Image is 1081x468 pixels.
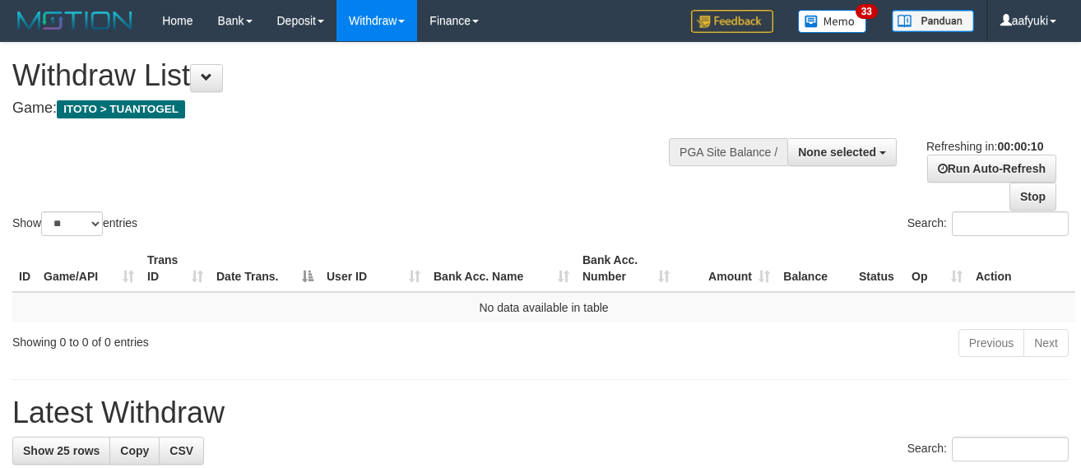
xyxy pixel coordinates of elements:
[320,245,427,292] th: User ID: activate to sort column ascending
[892,10,974,32] img: panduan.png
[926,140,1043,153] span: Refreshing in:
[576,245,676,292] th: Bank Acc. Number: activate to sort column ascending
[12,59,704,92] h1: Withdraw List
[120,444,149,457] span: Copy
[159,437,204,465] a: CSV
[12,8,137,33] img: MOTION_logo.png
[691,10,773,33] img: Feedback.jpg
[12,245,37,292] th: ID
[856,4,878,19] span: 33
[37,245,141,292] th: Game/API: activate to sort column ascending
[210,245,320,292] th: Date Trans.: activate to sort column descending
[1009,183,1056,211] a: Stop
[427,245,576,292] th: Bank Acc. Name: activate to sort column ascending
[57,100,185,118] span: ITOTO > TUANTOGEL
[12,292,1075,322] td: No data available in table
[141,245,210,292] th: Trans ID: activate to sort column ascending
[169,444,193,457] span: CSV
[798,146,876,159] span: None selected
[12,437,110,465] a: Show 25 rows
[12,396,1069,429] h1: Latest Withdraw
[997,140,1043,153] strong: 00:00:10
[23,444,100,457] span: Show 25 rows
[109,437,160,465] a: Copy
[969,245,1075,292] th: Action
[798,10,867,33] img: Button%20Memo.svg
[852,245,905,292] th: Status
[12,100,704,117] h4: Game:
[927,155,1056,183] a: Run Auto-Refresh
[676,245,777,292] th: Amount: activate to sort column ascending
[777,245,852,292] th: Balance
[952,437,1069,461] input: Search:
[907,437,1069,461] label: Search:
[952,211,1069,236] input: Search:
[787,138,897,166] button: None selected
[12,211,137,236] label: Show entries
[907,211,1069,236] label: Search:
[12,327,438,350] div: Showing 0 to 0 of 0 entries
[958,329,1024,357] a: Previous
[669,138,787,166] div: PGA Site Balance /
[41,211,103,236] select: Showentries
[905,245,969,292] th: Op: activate to sort column ascending
[1023,329,1069,357] a: Next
